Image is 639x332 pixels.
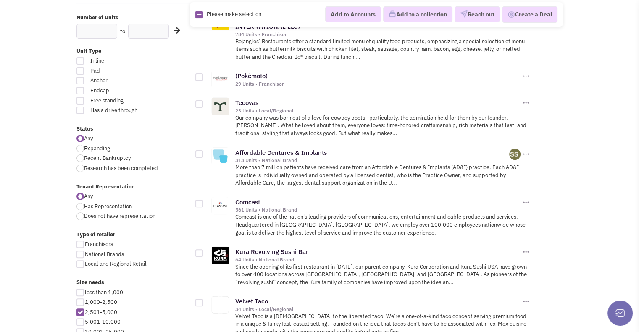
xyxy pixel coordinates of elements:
[85,97,155,105] span: Free standing
[455,7,500,23] button: Reach out
[502,6,557,23] button: Create a Deal
[509,149,521,160] img: h4i0ijJ-6UyFiWwNhxl-_w.png
[235,31,510,38] div: 784 Units • Franchisor
[325,6,381,22] button: Add to Accounts
[85,57,155,65] span: Inline
[235,164,531,187] p: More than 7 million patients have received care from an Affordable Dentures & Implants (AD&I) pra...
[235,114,531,138] p: Our company was born out of a love for cowboy boots—particularly, the admiration held for them by...
[84,212,155,220] span: Does not have representation
[85,107,155,115] span: Has a drive through
[85,318,121,325] span: 5,001-10,000
[84,145,110,152] span: Expanding
[76,14,190,22] label: Number of Units
[85,289,123,296] span: less than 1,000
[235,38,531,61] p: Bojangles’ Restaurants offer a standard limited menu of quality food products, emphasizing a spec...
[85,308,117,316] span: 2,501-5,000
[235,207,521,213] div: 561 Units • National Brand
[508,10,515,19] img: Deal-Dollar.png
[383,7,452,23] button: Add to a collection
[235,297,268,305] a: Velvet Taco
[389,10,396,18] img: icon-collection-lavender.png
[84,165,158,172] span: Research has been completed
[235,107,521,114] div: 23 Units • Local/Regional
[235,157,510,164] div: 313 Units • National Brand
[235,149,327,157] a: Affordable Dentures & Implants
[76,125,190,133] label: Status
[76,279,190,287] label: Size needs
[195,11,203,18] img: Rectangle.png
[235,99,258,107] a: Tecovas
[85,87,155,95] span: Endcap
[460,10,468,18] img: VectorPaper_Plane.png
[85,77,155,85] span: Anchor
[84,193,93,200] span: Any
[84,203,132,210] span: Has Representation
[85,260,147,267] span: Local and Regional Retail
[85,67,155,75] span: Pad
[84,135,93,142] span: Any
[235,72,268,80] a: (Pokémoto)
[85,251,124,258] span: National Brands
[235,256,521,263] div: 64 Units • National Brand
[207,10,261,18] span: Please make selection
[235,306,521,313] div: 34 Units • Local/Regional
[76,47,190,55] label: Unit Type
[235,263,531,287] p: Since the opening of its first restaurant in [DATE], our parent company, Kura Corporation and Kur...
[85,298,117,306] span: 1,000-2,500
[235,198,260,206] a: Comcast
[85,241,113,248] span: Franchisors
[235,81,521,87] div: 29 Units • Franchisor
[76,231,190,239] label: Type of retailer
[84,154,131,162] span: Recent Bankruptcy
[168,25,179,36] div: Search Nearby
[120,28,125,36] label: to
[76,183,190,191] label: Tenant Representation
[235,213,531,237] p: Comcast is one of the nation's leading providers of communications, entertainment and cable produ...
[235,248,308,256] a: Kura Revolving Sushi Bar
